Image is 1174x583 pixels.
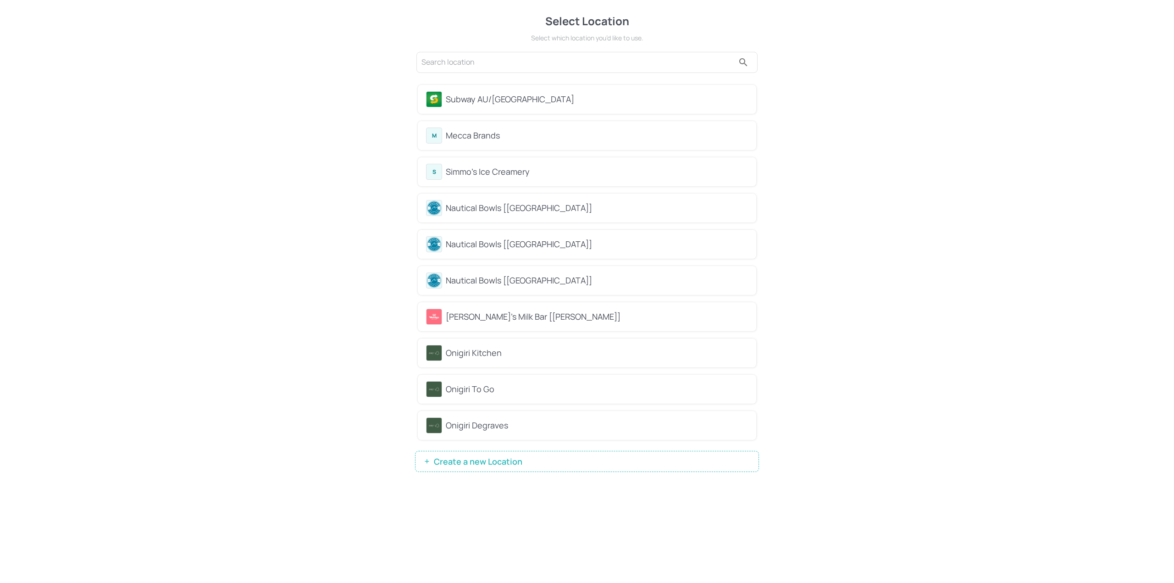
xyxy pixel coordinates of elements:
button: Create a new Location [415,451,759,472]
div: Subway AU/[GEOGRAPHIC_DATA] [446,93,748,105]
img: avatar [426,200,442,216]
div: Select which location you’d like to use. [415,33,759,43]
img: avatar [426,92,442,107]
img: avatar [426,237,442,252]
div: Nautical Bowls [[GEOGRAPHIC_DATA]] [446,202,748,214]
div: Nautical Bowls [[GEOGRAPHIC_DATA]] [446,274,748,287]
div: Onigiri Kitchen [446,347,748,359]
div: Nautical Bowls [[GEOGRAPHIC_DATA]] [446,238,748,250]
img: avatar [426,382,442,397]
span: Create a new Location [429,457,527,466]
div: Onigiri To Go [446,383,748,395]
input: Search location [421,55,734,70]
img: avatar [426,273,442,288]
div: [PERSON_NAME]'s Milk Bar [[PERSON_NAME]] [446,311,748,323]
div: Onigiri Degraves [446,419,748,432]
button: search [734,53,753,72]
div: S [426,164,442,180]
div: Simmo's Ice Creamery [446,166,748,178]
div: Select Location [415,13,759,29]
img: avatar [426,309,442,324]
img: avatar [426,345,442,361]
img: avatar [426,418,442,433]
div: Mecca Brands [446,129,748,142]
div: M [426,128,442,144]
